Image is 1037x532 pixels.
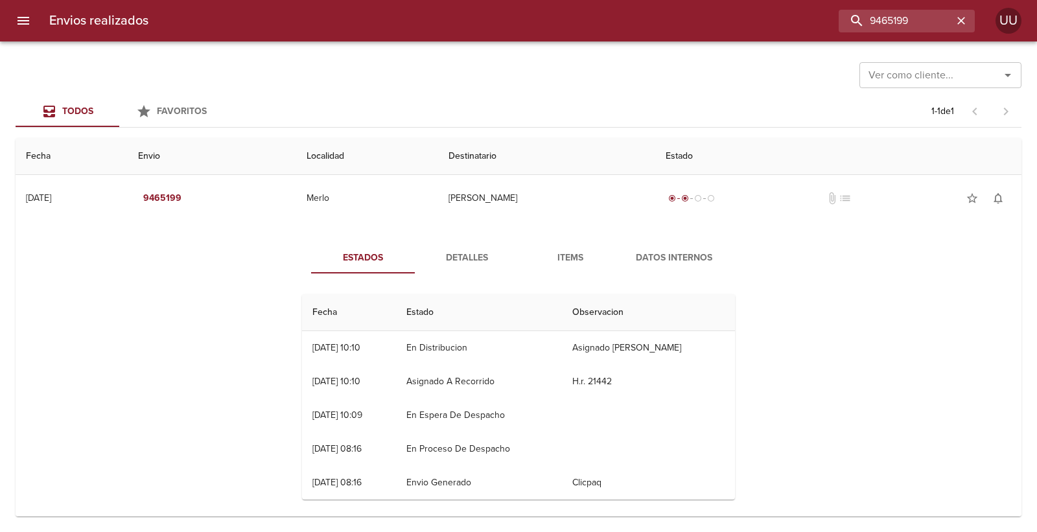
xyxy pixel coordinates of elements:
span: No tiene documentos adjuntos [826,192,839,205]
span: Pagina anterior [959,104,990,117]
span: No tiene pedido asociado [839,192,852,205]
span: Estados [319,250,407,266]
span: Todos [62,106,93,117]
div: Tabs Envios [16,96,223,127]
td: En Distribucion [396,331,562,365]
table: Tabla de seguimiento [302,294,735,500]
td: En Espera De Despacho [396,399,562,432]
span: notifications_none [992,192,1005,205]
button: Activar notificaciones [985,185,1011,211]
th: Localidad [296,138,438,175]
em: 9465199 [143,191,181,207]
td: Clicpaq [562,466,735,500]
div: [DATE] 08:16 [312,477,362,488]
span: Datos Internos [630,250,718,266]
td: Envio Generado [396,466,562,500]
table: Tabla de envíos del cliente [16,138,1021,526]
th: Estado [655,138,1021,175]
td: Asignado [PERSON_NAME] [562,331,735,365]
span: Detalles [423,250,511,266]
p: 1 - 1 de 1 [931,105,954,118]
button: Abrir [999,66,1017,84]
h6: Envios realizados [49,10,148,31]
span: Items [526,250,614,266]
td: Merlo [296,175,438,222]
div: [DATE] 08:16 [312,443,362,454]
button: Agregar a favoritos [959,185,985,211]
span: radio_button_checked [681,194,689,202]
div: Despachado [666,192,717,205]
div: Tabs detalle de guia [311,242,726,273]
div: UU [996,8,1021,34]
span: radio_button_checked [668,194,676,202]
span: Favoritos [157,106,207,117]
div: [DATE] 10:09 [312,410,362,421]
td: [PERSON_NAME] [438,175,655,222]
th: Envio [128,138,296,175]
th: Fecha [302,294,396,331]
div: [DATE] 10:10 [312,376,360,387]
th: Fecha [16,138,128,175]
td: En Proceso De Despacho [396,432,562,466]
input: buscar [839,10,953,32]
td: H.r. 21442 [562,365,735,399]
div: [DATE] 10:10 [312,342,360,353]
span: radio_button_unchecked [707,194,715,202]
span: star_border [966,192,979,205]
th: Observacion [562,294,735,331]
th: Destinatario [438,138,655,175]
span: Pagina siguiente [990,96,1021,127]
button: menu [8,5,39,36]
span: radio_button_unchecked [694,194,702,202]
th: Estado [396,294,562,331]
button: 9465199 [138,187,187,211]
td: Asignado A Recorrido [396,365,562,399]
div: [DATE] [26,192,51,203]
